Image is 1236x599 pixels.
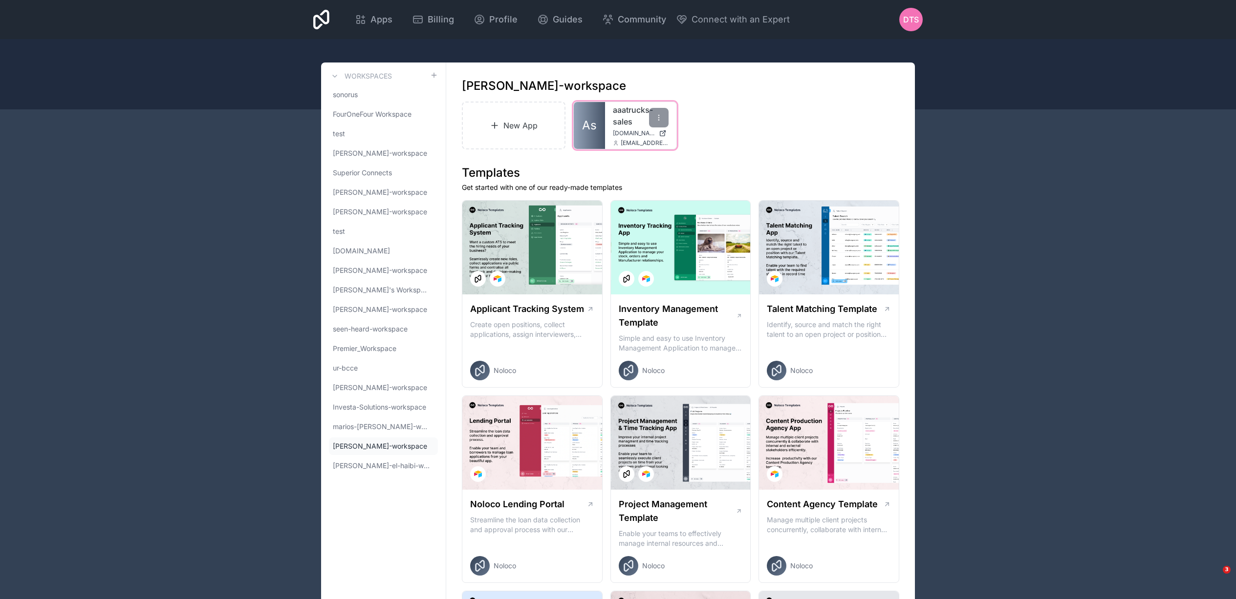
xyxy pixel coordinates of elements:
span: Noloco [642,366,665,375]
a: test [329,223,438,240]
span: Community [618,13,666,26]
span: test [333,227,345,236]
a: [PERSON_NAME]-workspace [329,379,438,396]
iframe: Intercom live chat [1203,566,1226,589]
span: [PERSON_NAME]-workspace [333,207,427,217]
a: Apps [347,9,400,30]
span: [PERSON_NAME]-el-haibi-workspace [333,461,430,471]
p: Get started with one of our ready-made templates [462,183,899,192]
h1: Templates [462,165,899,181]
span: FourOneFour Workspace [333,109,412,119]
a: [DOMAIN_NAME] [329,242,438,260]
img: Airtable Logo [642,275,650,283]
img: Airtable Logo [494,275,501,283]
span: [PERSON_NAME]-workspace [333,305,427,314]
span: Noloco [790,561,813,571]
span: [PERSON_NAME]-workspace [333,266,427,275]
h1: Noloco Lending Portal [470,497,564,511]
img: Airtable Logo [474,470,482,478]
span: Profile [489,13,518,26]
span: 3 [1223,566,1231,574]
p: Identify, source and match the right talent to an open project or position with our Talent Matchi... [767,320,891,339]
a: Community [594,9,674,30]
span: [DOMAIN_NAME] [613,129,655,137]
p: Simple and easy to use Inventory Management Application to manage your stock, orders and Manufact... [619,333,743,353]
span: Guides [553,13,583,26]
a: marios-[PERSON_NAME]-workspace [329,418,438,435]
span: [PERSON_NAME]-workspace [333,148,427,158]
span: seen-heard-workspace [333,324,408,334]
h1: Applicant Tracking System [470,302,584,316]
span: [PERSON_NAME]'s Workspace [333,285,430,295]
span: sonorus [333,90,358,100]
a: Premier_Workspace [329,340,438,357]
p: Manage multiple client projects concurrently, collaborate with internal and external stakeholders... [767,515,891,535]
img: Airtable Logo [642,470,650,478]
a: [DOMAIN_NAME] [613,129,669,137]
a: Superior Connects [329,164,438,182]
a: Profile [466,9,525,30]
a: Guides [529,9,590,30]
a: [PERSON_NAME]-workspace [329,301,438,318]
span: Investa-Solutions-workspace [333,402,426,412]
a: FourOneFour Workspace [329,105,438,123]
a: Workspaces [329,70,392,82]
span: Apps [370,13,392,26]
a: [PERSON_NAME]-workspace [329,184,438,201]
h1: Project Management Template [619,497,736,525]
span: As [582,118,597,133]
span: Noloco [494,366,516,375]
a: aaatrucks-sales [613,104,669,127]
p: Streamline the loan data collection and approval process with our Lending Portal template. [470,515,594,535]
img: Airtable Logo [771,275,779,283]
a: ur-bcce [329,359,438,377]
a: Billing [404,9,462,30]
h1: [PERSON_NAME]-workspace [462,78,626,94]
span: Connect with an Expert [692,13,790,26]
a: [PERSON_NAME]-el-haibi-workspace [329,457,438,475]
span: [EMAIL_ADDRESS][DOMAIN_NAME] [621,139,669,147]
a: [PERSON_NAME]-workspace [329,437,438,455]
span: Billing [428,13,454,26]
span: [PERSON_NAME]-workspace [333,187,427,197]
h1: Inventory Management Template [619,302,736,330]
span: test [333,129,345,139]
span: ur-bcce [333,363,358,373]
a: sonorus [329,86,438,103]
h1: Content Agency Template [767,497,878,511]
a: [PERSON_NAME]-workspace [329,145,438,162]
span: DTS [903,14,919,25]
span: Noloco [642,561,665,571]
p: Enable your teams to effectively manage internal resources and execute client projects on time. [619,529,743,548]
span: Noloco [790,366,813,375]
span: Superior Connects [333,168,392,178]
h1: Talent Matching Template [767,302,877,316]
h3: Workspaces [345,71,392,81]
button: Connect with an Expert [676,13,790,26]
a: [PERSON_NAME]'s Workspace [329,281,438,299]
img: Airtable Logo [771,470,779,478]
a: As [574,102,605,149]
a: [PERSON_NAME]-workspace [329,203,438,221]
p: Create open positions, collect applications, assign interviewers, centralise candidate feedback a... [470,320,594,339]
a: test [329,125,438,143]
span: [PERSON_NAME]-workspace [333,441,427,451]
span: [PERSON_NAME]-workspace [333,383,427,392]
a: New App [462,102,565,149]
span: marios-[PERSON_NAME]-workspace [333,422,430,432]
span: [DOMAIN_NAME] [333,246,390,256]
a: [PERSON_NAME]-workspace [329,262,438,279]
span: Premier_Workspace [333,344,396,353]
a: seen-heard-workspace [329,320,438,338]
span: Noloco [494,561,516,571]
a: Investa-Solutions-workspace [329,398,438,416]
